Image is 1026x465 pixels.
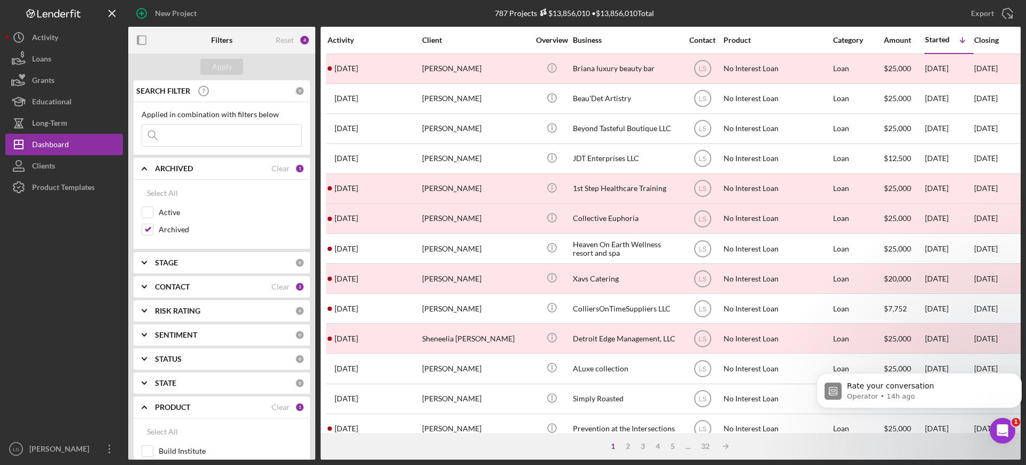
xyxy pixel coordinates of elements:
time: 2025-04-30 19:36 [335,304,358,313]
button: Dashboard [5,134,123,155]
div: Reset [276,36,294,44]
label: Active [159,207,302,218]
div: $25,000 [884,55,924,83]
div: $25,000 [884,324,924,353]
div: 0 [295,378,305,388]
div: [DATE] [925,294,973,323]
div: $13,856,010 [537,9,590,18]
time: [DATE] [974,64,998,73]
time: [DATE] [974,124,998,133]
button: Long-Term [5,112,123,134]
div: Amount [884,36,924,44]
time: 2025-04-29 11:17 [335,394,358,403]
div: Loan [833,234,883,263]
div: Grants [32,70,55,94]
div: [PERSON_NAME] [422,174,529,203]
text: LS [698,245,706,253]
div: Loan [833,144,883,173]
div: [PERSON_NAME] [422,55,529,83]
button: Apply [200,59,243,75]
time: 2025-05-14 15:47 [335,334,358,343]
div: 0 [295,306,305,316]
b: SENTIMENT [155,331,197,339]
div: 0 [295,258,305,268]
time: [DATE] [974,214,998,223]
div: Clear [271,164,290,173]
time: 2025-05-16 03:59 [335,184,358,193]
text: LS [13,446,19,452]
div: No Interest Loan [724,55,830,83]
div: [PERSON_NAME] [422,115,529,143]
div: No Interest Loan [724,264,830,293]
div: [PERSON_NAME] [422,385,529,413]
div: 5 [665,442,680,451]
div: 0 [295,86,305,96]
div: $25,000 [884,204,924,233]
button: Educational [5,91,123,112]
div: No Interest Loan [724,174,830,203]
button: New Project [128,3,207,24]
text: LS [698,125,706,133]
div: Long-Term [32,112,67,136]
div: [DATE] [925,324,973,353]
div: Apply [212,59,232,75]
div: Heaven On Earth Wellness resort and spa [573,234,680,263]
div: 4 [650,442,665,451]
b: CONTACT [155,283,190,291]
div: 787 Projects • $13,856,010 Total [495,9,654,18]
div: Loan [833,174,883,203]
div: Dashboard [32,134,69,158]
div: No Interest Loan [724,324,830,353]
div: Loan [833,85,883,113]
div: Sheneelia [PERSON_NAME] [422,324,529,353]
div: Select All [147,421,178,443]
div: Loan [833,294,883,323]
time: [DATE] [974,334,998,343]
time: 2025-05-22 17:40 [335,94,358,103]
div: No Interest Loan [724,415,830,443]
b: PRODUCT [155,403,190,411]
div: No Interest Loan [724,385,830,413]
button: Activity [5,27,123,48]
div: [DATE] [925,115,973,143]
time: 2025-07-09 03:08 [335,64,358,73]
text: LS [698,275,706,283]
div: [PERSON_NAME] [422,85,529,113]
div: No Interest Loan [724,354,830,383]
button: Clients [5,155,123,177]
button: Loans [5,48,123,70]
text: LS [698,215,706,223]
div: Business [573,36,680,44]
div: [DATE] [925,234,973,263]
div: $25,000 [884,174,924,203]
b: RISK RATING [155,307,200,315]
div: [PERSON_NAME] [422,294,529,323]
b: STATE [155,379,176,387]
button: Grants [5,70,123,91]
div: Product [724,36,830,44]
div: Applied in combination with filters below [142,110,302,119]
div: 0 [295,354,305,364]
div: Loan [833,115,883,143]
div: [PERSON_NAME] [422,144,529,173]
div: Clear [271,403,290,411]
button: LS[PERSON_NAME] [5,438,123,460]
button: Product Templates [5,177,123,198]
text: LS [698,155,706,163]
button: Select All [142,421,183,443]
div: Client [422,36,529,44]
div: [PERSON_NAME] [422,204,529,233]
div: 1 [295,164,305,173]
text: LS [698,335,706,342]
div: ... [680,442,696,451]
div: [PERSON_NAME] [422,264,529,293]
span: $7,752 [884,304,907,313]
time: 2025-04-30 22:32 [335,364,358,373]
span: 1 [1012,418,1020,426]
